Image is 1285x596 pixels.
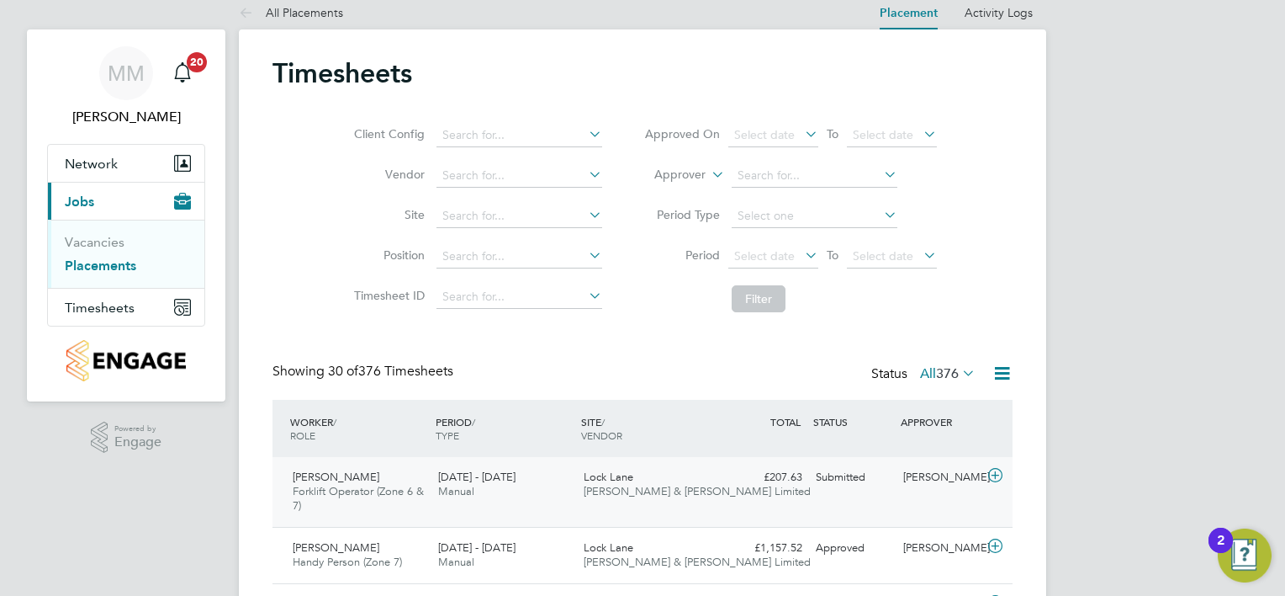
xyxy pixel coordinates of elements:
[48,145,204,182] button: Network
[166,46,199,100] a: 20
[732,205,897,228] input: Select one
[584,470,633,484] span: Lock Lane
[48,183,204,220] button: Jobs
[27,29,225,402] nav: Main navigation
[328,363,453,380] span: 376 Timesheets
[436,428,459,442] span: TYPE
[584,484,811,498] span: [PERSON_NAME] & [PERSON_NAME] Limited
[293,555,402,569] span: Handy Person (Zone 7)
[349,288,425,303] label: Timesheet ID
[65,300,135,316] span: Timesheets
[436,124,602,147] input: Search for...
[920,365,976,382] label: All
[630,167,706,184] label: Approver
[809,464,896,492] div: Submitted
[91,422,162,454] a: Powered byEngage
[48,289,204,326] button: Timesheets
[328,363,358,380] span: 30 of
[896,464,984,492] div: [PERSON_NAME]
[644,207,720,222] label: Period Type
[293,484,424,513] span: Forklift Operator (Zone 6 & 7)
[293,540,379,555] span: [PERSON_NAME]
[734,127,795,142] span: Select date
[349,247,425,263] label: Position
[853,248,913,263] span: Select date
[290,428,315,442] span: ROLE
[822,244,843,266] span: To
[871,363,979,386] div: Status
[438,484,474,498] span: Manual
[349,207,425,222] label: Site
[431,407,577,450] div: PERIOD
[239,5,343,20] a: All Placements
[114,435,161,450] span: Engage
[581,428,622,442] span: VENDOR
[114,422,161,436] span: Powered by
[47,340,205,381] a: Go to home page
[965,5,1033,20] a: Activity Logs
[644,247,720,263] label: Period
[65,234,124,250] a: Vacancies
[822,123,843,145] span: To
[65,194,94,210] span: Jobs
[436,164,602,188] input: Search for...
[880,6,938,20] a: Placement
[584,555,811,569] span: [PERSON_NAME] & [PERSON_NAME] Limited
[438,540,516,555] span: [DATE] - [DATE]
[436,245,602,269] input: Search for...
[809,407,896,437] div: STATUS
[577,407,722,450] div: SITE
[853,127,913,142] span: Select date
[65,258,136,274] a: Placements
[293,470,379,484] span: [PERSON_NAME]
[47,107,205,127] span: Mark Matthews
[896,535,984,562] div: [PERSON_NAME]
[936,365,959,382] span: 376
[108,62,145,84] span: MM
[438,555,474,569] span: Manual
[349,126,425,141] label: Client Config
[472,415,475,428] span: /
[286,407,431,450] div: WORKER
[722,535,809,562] div: £1,157.52
[896,407,984,437] div: APPROVER
[722,464,809,492] div: £207.63
[732,164,897,188] input: Search for...
[436,285,602,309] input: Search for...
[66,340,185,381] img: countryside-properties-logo-retina.png
[644,126,720,141] label: Approved On
[770,415,801,428] span: TOTAL
[1217,540,1224,562] div: 2
[65,156,118,172] span: Network
[349,167,425,182] label: Vendor
[333,415,336,428] span: /
[601,415,605,428] span: /
[47,46,205,127] a: MM[PERSON_NAME]
[734,248,795,263] span: Select date
[1218,529,1272,583] button: Open Resource Center, 2 new notifications
[187,52,207,72] span: 20
[438,470,516,484] span: [DATE] - [DATE]
[584,540,633,555] span: Lock Lane
[436,205,602,228] input: Search for...
[272,363,457,380] div: Showing
[272,56,412,90] h2: Timesheets
[809,535,896,562] div: Approved
[48,220,204,288] div: Jobs
[732,285,785,312] button: Filter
